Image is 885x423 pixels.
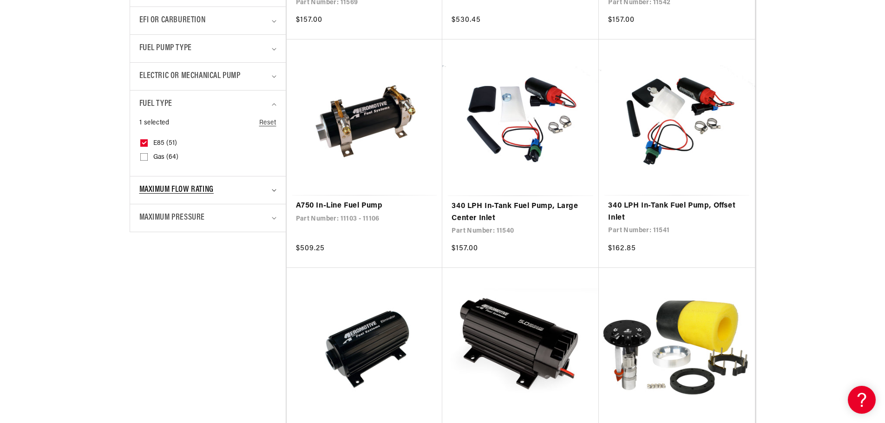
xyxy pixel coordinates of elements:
summary: Maximum Flow Rating (0 selected) [139,176,276,204]
span: E85 (51) [153,139,177,148]
span: 1 selected [139,118,170,128]
span: EFI or Carburetion [139,14,206,27]
span: Maximum Flow Rating [139,183,214,197]
a: 340 LPH In-Tank Fuel Pump, Large Center Inlet [452,201,590,224]
a: Reset [259,118,276,128]
a: 340 LPH In-Tank Fuel Pump, Offset Inlet [608,200,746,224]
span: Electric or Mechanical Pump [139,70,241,83]
span: Fuel Type [139,98,172,111]
summary: Fuel Pump Type (0 selected) [139,35,276,62]
span: Maximum Pressure [139,211,205,225]
summary: Maximum Pressure (0 selected) [139,204,276,232]
a: A750 In-Line Fuel Pump [296,200,433,212]
summary: Electric or Mechanical Pump (0 selected) [139,63,276,90]
summary: Fuel Type (1 selected) [139,91,276,118]
span: Fuel Pump Type [139,42,192,55]
summary: EFI or Carburetion (0 selected) [139,7,276,34]
span: Gas (64) [153,153,178,162]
